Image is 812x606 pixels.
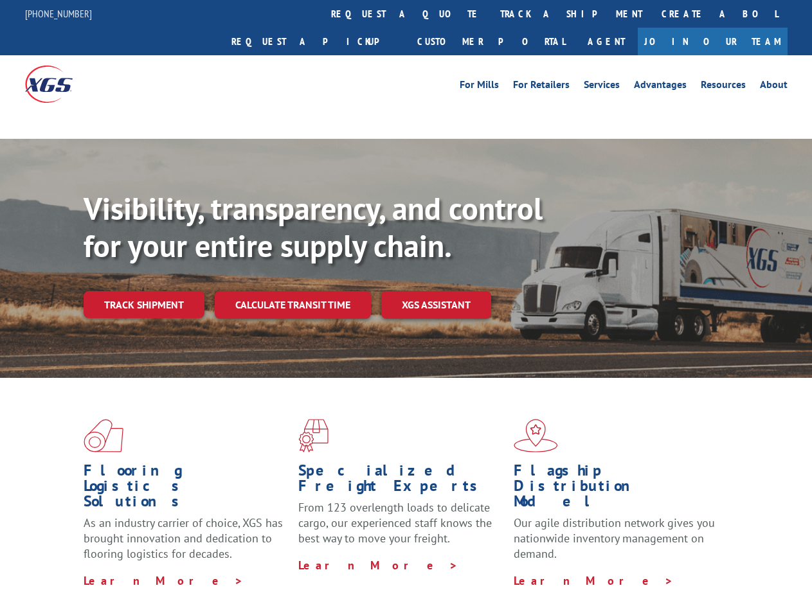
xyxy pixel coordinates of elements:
h1: Specialized Freight Experts [298,463,503,500]
a: XGS ASSISTANT [381,291,491,319]
img: xgs-icon-flagship-distribution-model-red [514,419,558,452]
span: As an industry carrier of choice, XGS has brought innovation and dedication to flooring logistics... [84,515,283,561]
a: For Retailers [513,80,570,94]
h1: Flooring Logistics Solutions [84,463,289,515]
a: For Mills [460,80,499,94]
a: Services [584,80,620,94]
p: From 123 overlength loads to delicate cargo, our experienced staff knows the best way to move you... [298,500,503,557]
img: xgs-icon-focused-on-flooring-red [298,419,329,452]
h1: Flagship Distribution Model [514,463,719,515]
a: Track shipment [84,291,204,318]
a: About [760,80,788,94]
img: xgs-icon-total-supply-chain-intelligence-red [84,419,123,452]
a: Customer Portal [408,28,575,55]
a: Agent [575,28,638,55]
a: Advantages [634,80,687,94]
span: Our agile distribution network gives you nationwide inventory management on demand. [514,515,715,561]
a: Learn More > [298,558,458,573]
a: Learn More > [514,573,674,588]
a: Resources [701,80,746,94]
a: Join Our Team [638,28,788,55]
b: Visibility, transparency, and control for your entire supply chain. [84,188,543,265]
a: Learn More > [84,573,244,588]
a: Request a pickup [222,28,408,55]
a: Calculate transit time [215,291,371,319]
a: [PHONE_NUMBER] [25,7,92,20]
